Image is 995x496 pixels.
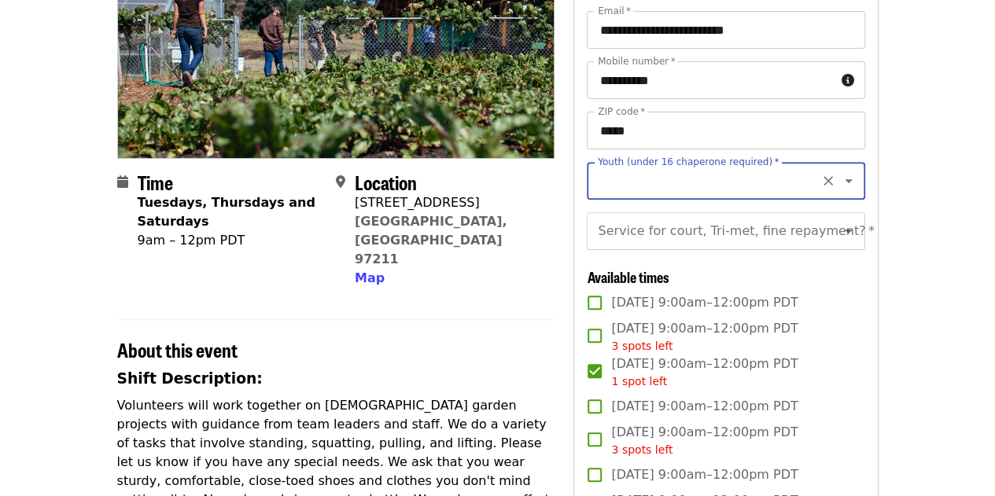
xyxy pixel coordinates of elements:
[117,175,128,189] i: calendar icon
[838,220,860,242] button: Open
[138,195,315,229] strong: Tuesdays, Thursdays and Saturdays
[611,397,798,416] span: [DATE] 9:00am–12:00pm PDT
[611,375,667,388] span: 1 spot left
[355,269,385,288] button: Map
[355,214,507,266] a: [GEOGRAPHIC_DATA], [GEOGRAPHIC_DATA] 97211
[611,319,798,355] span: [DATE] 9:00am–12:00pm PDT
[117,370,263,387] strong: Shift Description:
[355,168,417,196] span: Location
[587,61,835,99] input: Mobile number
[587,112,864,149] input: ZIP code
[587,11,864,49] input: Email
[611,340,673,352] span: 3 spots left
[598,107,645,116] label: ZIP code
[817,170,839,192] button: Clear
[117,336,238,363] span: About this event
[587,266,669,287] span: Available times
[611,293,798,312] span: [DATE] 9:00am–12:00pm PDT
[355,193,542,212] div: [STREET_ADDRESS]
[611,443,673,456] span: 3 spots left
[138,231,323,250] div: 9am – 12pm PDT
[611,465,798,484] span: [DATE] 9:00am–12:00pm PDT
[611,355,798,390] span: [DATE] 9:00am–12:00pm PDT
[842,73,854,88] i: circle-info icon
[598,157,779,167] label: Youth (under 16 chaperone required)
[138,168,173,196] span: Time
[598,57,675,66] label: Mobile number
[336,175,345,189] i: map-marker-alt icon
[838,170,860,192] button: Open
[355,270,385,285] span: Map
[611,423,798,458] span: [DATE] 9:00am–12:00pm PDT
[598,6,631,16] label: Email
